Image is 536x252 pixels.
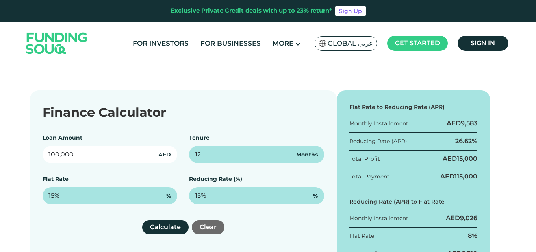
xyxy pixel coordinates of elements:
[461,120,477,127] span: 9,583
[349,232,374,240] div: Flat Rate
[43,103,324,122] div: Finance Calculator
[189,175,242,182] label: Reducing Rate (%)
[460,214,477,222] span: 9,026
[313,192,318,200] span: %
[43,175,69,182] label: Flat Rate
[446,214,477,223] div: AED
[166,192,171,200] span: %
[18,23,95,63] img: Logo
[273,39,293,47] span: More
[458,36,508,51] a: Sign in
[192,220,224,234] button: Clear
[349,120,408,128] div: Monthly Installement
[142,220,189,234] button: Calculate
[158,151,171,159] span: AED
[319,40,326,47] img: SA Flag
[454,173,477,180] span: 115,000
[468,232,477,240] div: 8%
[296,151,318,159] span: Months
[443,155,477,163] div: AED
[131,37,191,50] a: For Investors
[335,6,366,16] a: Sign Up
[471,39,495,47] span: Sign in
[349,103,478,111] div: Flat Rate to Reducing Rate (APR)
[43,134,82,141] label: Loan Amount
[349,155,380,163] div: Total Profit
[395,39,440,47] span: Get started
[447,119,477,128] div: AED
[440,172,477,181] div: AED
[349,137,407,145] div: Reducing Rate (APR)
[349,214,408,223] div: Monthly Installement
[457,155,477,162] span: 15,000
[328,39,373,48] span: Global عربي
[349,198,478,206] div: Reducing Rate (APR) to Flat Rate
[455,137,477,145] div: 26.62%
[189,134,210,141] label: Tenure
[349,173,389,181] div: Total Payment
[171,6,332,15] div: Exclusive Private Credit deals with up to 23% return*
[198,37,263,50] a: For Businesses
